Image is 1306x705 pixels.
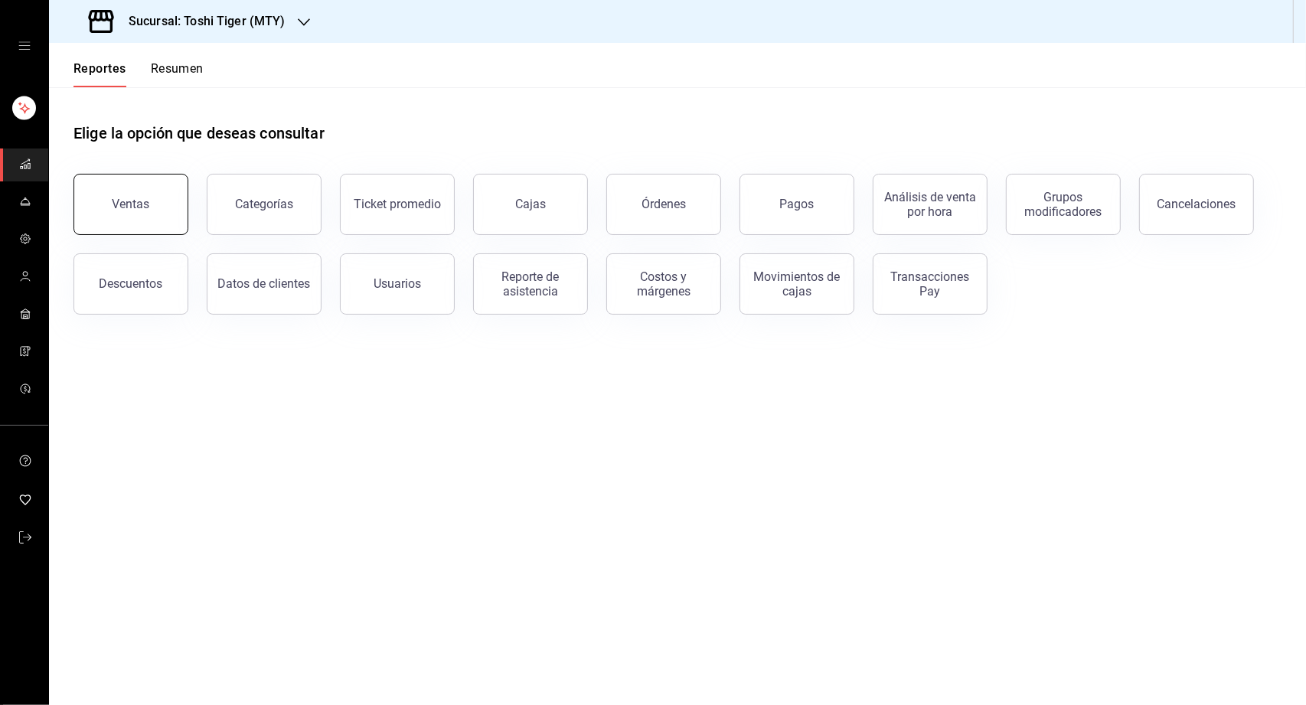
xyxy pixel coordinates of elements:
[883,190,978,219] div: Análisis de venta por hora
[473,253,588,315] button: Reporte de asistencia
[354,197,441,211] div: Ticket promedio
[873,174,988,235] button: Análisis de venta por hora
[235,197,293,211] div: Categorías
[73,253,188,315] button: Descuentos
[73,61,126,87] button: Reportes
[606,174,721,235] button: Órdenes
[73,122,325,145] h1: Elige la opción que deseas consultar
[73,174,188,235] button: Ventas
[1157,197,1236,211] div: Cancelaciones
[100,276,163,291] div: Descuentos
[883,269,978,299] div: Transacciones Pay
[340,253,455,315] button: Usuarios
[218,276,311,291] div: Datos de clientes
[1006,174,1121,235] button: Grupos modificadores
[1139,174,1254,235] button: Cancelaciones
[116,12,286,31] h3: Sucursal: Toshi Tiger (MTY)
[18,40,31,52] button: open drawer
[473,174,588,235] button: Cajas
[151,61,204,87] button: Resumen
[73,61,204,87] div: navigation tabs
[207,174,322,235] button: Categorías
[873,253,988,315] button: Transacciones Pay
[740,174,854,235] button: Pagos
[340,174,455,235] button: Ticket promedio
[207,253,322,315] button: Datos de clientes
[1016,190,1111,219] div: Grupos modificadores
[515,197,546,211] div: Cajas
[749,269,844,299] div: Movimientos de cajas
[374,276,421,291] div: Usuarios
[780,197,815,211] div: Pagos
[113,197,150,211] div: Ventas
[642,197,686,211] div: Órdenes
[483,269,578,299] div: Reporte de asistencia
[740,253,854,315] button: Movimientos de cajas
[606,253,721,315] button: Costos y márgenes
[616,269,711,299] div: Costos y márgenes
